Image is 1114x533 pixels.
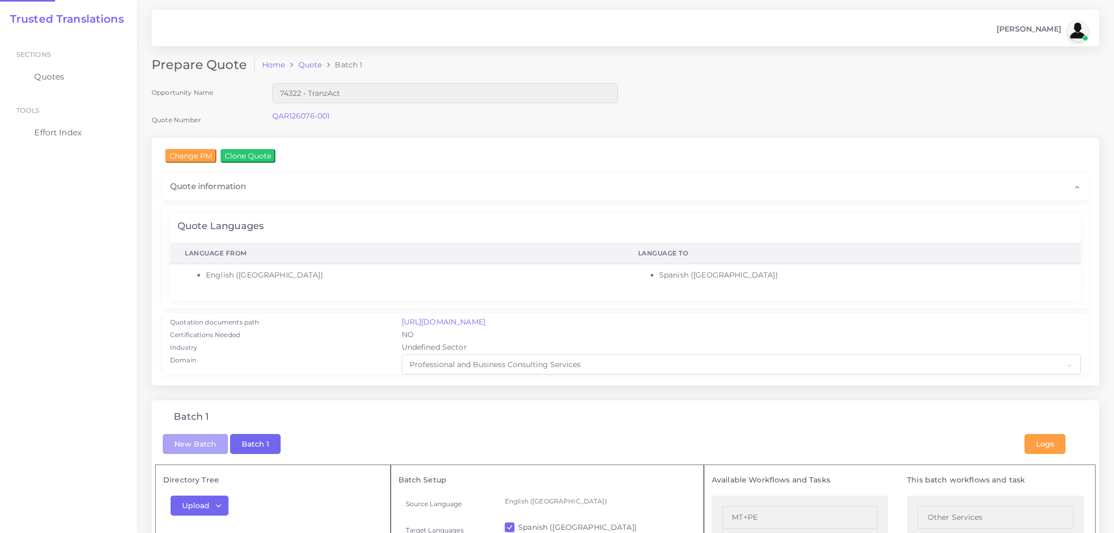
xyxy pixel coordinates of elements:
img: avatar [1067,20,1088,41]
label: Domain [170,356,196,365]
div: NO [394,329,1089,342]
span: Quote information [170,181,246,192]
label: Industry [170,343,197,352]
th: Language From [170,243,623,264]
span: Effort Index [34,127,82,139]
button: Upload [171,496,228,516]
li: English ([GEOGRAPHIC_DATA]) [206,270,609,281]
a: [PERSON_NAME]avatar [991,20,1092,41]
li: Batch 1 [322,60,362,70]
a: Quotes [8,66,129,88]
a: Quote [299,60,322,70]
span: Sections [16,51,51,58]
a: [URL][DOMAIN_NAME] [402,317,486,327]
button: New Batch [163,434,228,454]
input: Clone Quote [221,149,275,163]
a: Effort Index [8,122,129,144]
h4: Quote Languages [177,221,264,232]
li: Spanish ([GEOGRAPHIC_DATA]) [659,270,1066,281]
li: Other Services [918,506,1073,529]
label: Source Language [406,499,462,508]
input: Change PM [165,149,216,163]
a: Trusted Translations [3,13,124,25]
button: Batch 1 [230,434,281,454]
th: Language To [623,243,1081,264]
h5: Directory Tree [163,476,383,485]
div: Quote information [163,173,1088,200]
div: Undefined Sector [394,342,1089,354]
span: Tools [16,106,40,114]
label: Quotation documents path [170,318,259,327]
label: Certifications Needed [170,330,240,340]
a: Home [262,60,285,70]
button: Logs [1025,434,1066,454]
h5: This batch workflows and task [907,476,1084,485]
a: New Batch [163,438,228,448]
label: Spanish ([GEOGRAPHIC_DATA]) [518,522,637,532]
span: [PERSON_NAME] [997,25,1061,33]
h5: Batch Setup [399,476,696,485]
h2: Prepare Quote [152,57,255,73]
span: Logs [1036,439,1054,449]
span: Quotes [34,71,64,83]
a: QAR126076-001 [272,111,330,121]
label: Opportunity Name [152,88,213,97]
li: MT+PE [722,506,878,529]
h4: Batch 1 [174,411,209,423]
p: English ([GEOGRAPHIC_DATA]) [505,496,689,507]
label: Quote Number [152,115,201,124]
h5: Available Workflows and Tasks [712,476,889,485]
a: Batch 1 [230,438,281,448]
